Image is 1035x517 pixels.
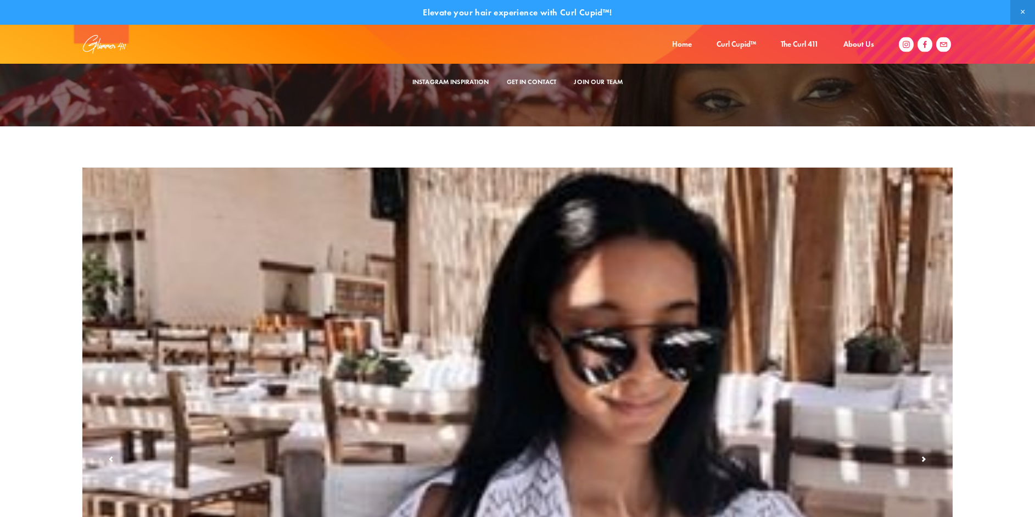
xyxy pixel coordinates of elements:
[507,77,557,86] a: Get in Contact
[82,35,126,54] img: Glimmer 411®
[574,77,623,86] a: Join Our Team
[781,36,819,53] a: The Curl 411
[412,75,489,90] a: Instagram Inspiration
[717,36,756,53] a: Curl Cupid™
[843,40,874,49] a: About Us
[672,36,692,53] a: Home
